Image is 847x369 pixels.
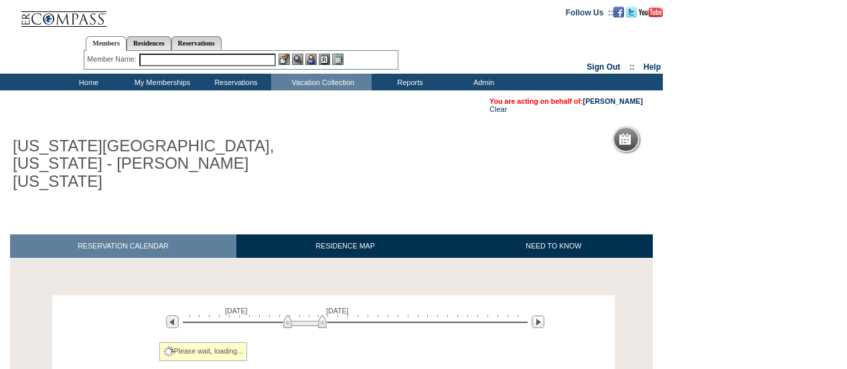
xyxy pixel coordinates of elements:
[305,54,317,65] img: Impersonate
[198,74,271,90] td: Reservations
[613,7,624,17] img: Become our fan on Facebook
[489,97,643,105] span: You are acting on behalf of:
[489,105,507,113] a: Clear
[10,234,236,258] a: RESERVATION CALENDAR
[319,54,330,65] img: Reservations
[639,7,663,17] img: Subscribe to our YouTube Channel
[236,234,455,258] a: RESIDENCE MAP
[629,62,635,72] span: ::
[613,7,624,15] a: Become our fan on Facebook
[326,307,349,315] span: [DATE]
[279,54,290,65] img: b_edit.gif
[292,54,303,65] img: View
[332,54,343,65] img: b_calculator.gif
[124,74,198,90] td: My Memberships
[225,307,248,315] span: [DATE]
[454,234,653,258] a: NEED TO KNOW
[86,36,127,51] a: Members
[636,135,739,144] h5: Reservation Calendar
[532,315,544,328] img: Next
[626,7,637,17] img: Follow us on Twitter
[171,36,222,50] a: Reservations
[87,54,139,65] div: Member Name:
[372,74,445,90] td: Reports
[643,62,661,72] a: Help
[445,74,519,90] td: Admin
[587,62,620,72] a: Sign Out
[159,342,248,361] div: Please wait, loading...
[583,97,643,105] a: [PERSON_NAME]
[271,74,372,90] td: Vacation Collection
[10,135,310,193] h1: [US_STATE][GEOGRAPHIC_DATA], [US_STATE] - [PERSON_NAME] [US_STATE]
[166,315,179,328] img: Previous
[626,7,637,15] a: Follow us on Twitter
[566,7,613,17] td: Follow Us ::
[639,7,663,15] a: Subscribe to our YouTube Channel
[127,36,171,50] a: Residences
[163,346,174,357] img: spinner2.gif
[50,74,124,90] td: Home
